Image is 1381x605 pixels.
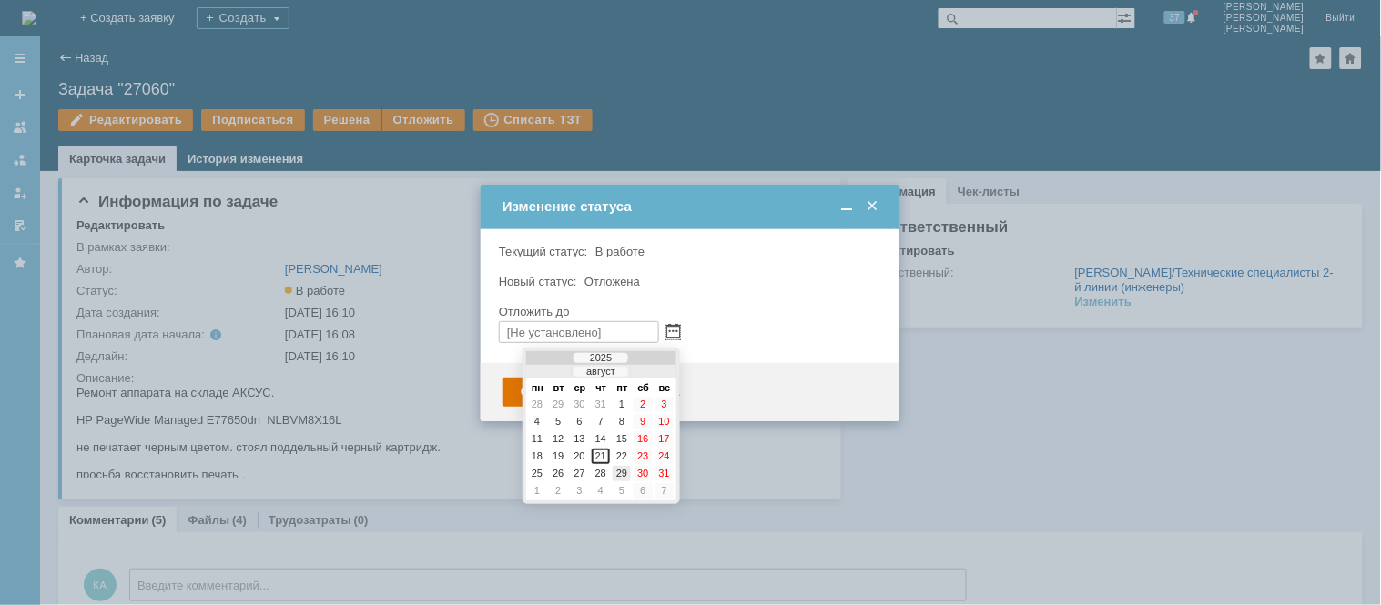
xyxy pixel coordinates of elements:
div: 3 [655,397,674,412]
div: 7 [655,483,674,499]
div: Отложить до [499,306,878,318]
div: 12 [549,431,567,447]
td: пн [528,383,547,395]
td: вт [549,383,568,395]
div: 15 [613,431,631,447]
div: 1 [528,483,546,499]
div: 21 [592,449,610,464]
div: 20 [571,449,589,464]
div: 27 [571,466,589,481]
div: 19 [549,449,567,464]
div: 6 [634,483,652,499]
td: сб [634,383,653,395]
div: 2025 [574,353,628,363]
span: Отложена [584,275,640,288]
div: 2 [634,397,652,412]
div: 29 [613,466,631,481]
div: 26 [549,466,567,481]
div: 13 [571,431,589,447]
div: 10 [655,414,674,429]
div: 7 [592,414,610,429]
div: 4 [528,414,546,429]
div: 2 [549,483,567,499]
span: Закрыть [863,198,881,215]
div: 28 [528,397,546,412]
div: 8 [613,414,631,429]
div: август [574,367,628,377]
div: 3 [571,483,589,499]
div: 17 [655,431,674,447]
div: 30 [634,466,652,481]
td: ср [571,383,590,395]
span: В работе [595,245,645,258]
div: 6 [571,414,589,429]
div: 4 [592,483,610,499]
div: 5 [613,483,631,499]
div: 1 [613,397,631,412]
span: Свернуть (Ctrl + M) [838,198,856,215]
div: 23 [634,449,652,464]
div: 14 [592,431,610,447]
div: 28 [592,466,610,481]
div: 25 [528,466,546,481]
div: 24 [655,449,674,464]
td: пт [613,383,632,395]
td: чт [592,383,611,395]
div: 31 [592,397,610,412]
div: 29 [549,397,567,412]
div: 16 [634,431,652,447]
div: 30 [571,397,589,412]
div: 31 [655,466,674,481]
div: 11 [528,431,546,447]
td: вс [655,383,675,395]
label: Текущий статус: [499,245,587,258]
label: Новый статус: [499,275,577,288]
div: 9 [634,414,652,429]
div: 18 [528,449,546,464]
div: Изменение статуса [503,198,881,215]
div: 5 [549,414,567,429]
div: 22 [613,449,631,464]
input: [Не установлено] [499,321,659,343]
